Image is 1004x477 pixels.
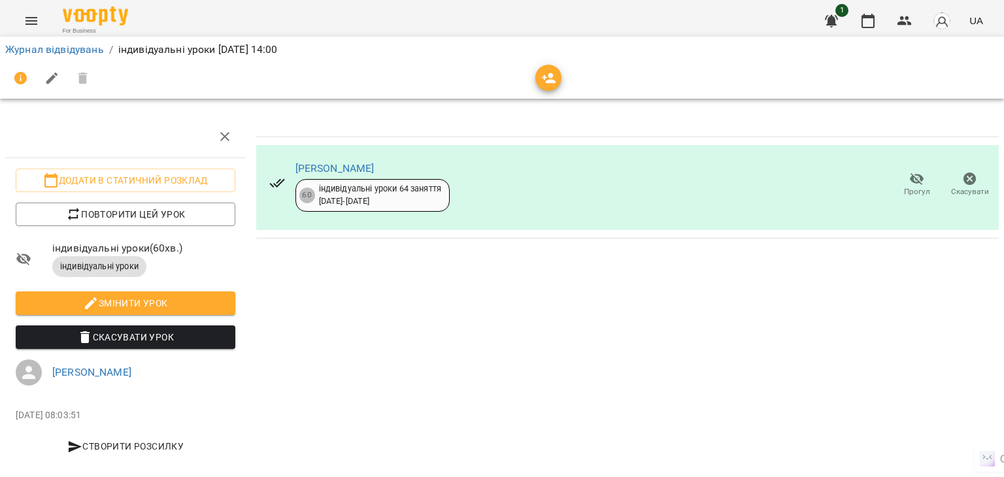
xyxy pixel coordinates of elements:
[52,240,235,256] span: індивідуальні уроки ( 60 хв. )
[118,42,278,58] p: індивідуальні уроки [DATE] 14:00
[16,203,235,226] button: Повторити цей урок
[52,366,131,378] a: [PERSON_NAME]
[5,43,104,56] a: Журнал відвідувань
[63,7,128,25] img: Voopty Logo
[63,27,128,35] span: For Business
[16,291,235,315] button: Змінити урок
[109,42,113,58] li: /
[26,329,225,345] span: Скасувати Урок
[933,12,951,30] img: avatar_s.png
[890,167,943,203] button: Прогул
[26,173,225,188] span: Додати в статичний розклад
[964,8,988,33] button: UA
[26,295,225,311] span: Змінити урок
[299,188,315,203] div: 60
[904,186,930,197] span: Прогул
[16,5,47,37] button: Menu
[5,42,999,58] nav: breadcrumb
[295,162,375,174] a: [PERSON_NAME]
[319,183,441,207] div: індивідуальні уроки 64 заняття [DATE] - [DATE]
[21,438,230,454] span: Створити розсилку
[16,435,235,458] button: Створити розсилку
[26,206,225,222] span: Повторити цей урок
[835,4,848,17] span: 1
[951,186,989,197] span: Скасувати
[969,14,983,27] span: UA
[16,325,235,349] button: Скасувати Урок
[16,409,235,422] p: [DATE] 08:03:51
[943,167,996,203] button: Скасувати
[16,169,235,192] button: Додати в статичний розклад
[52,261,146,272] span: індивідуальні уроки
